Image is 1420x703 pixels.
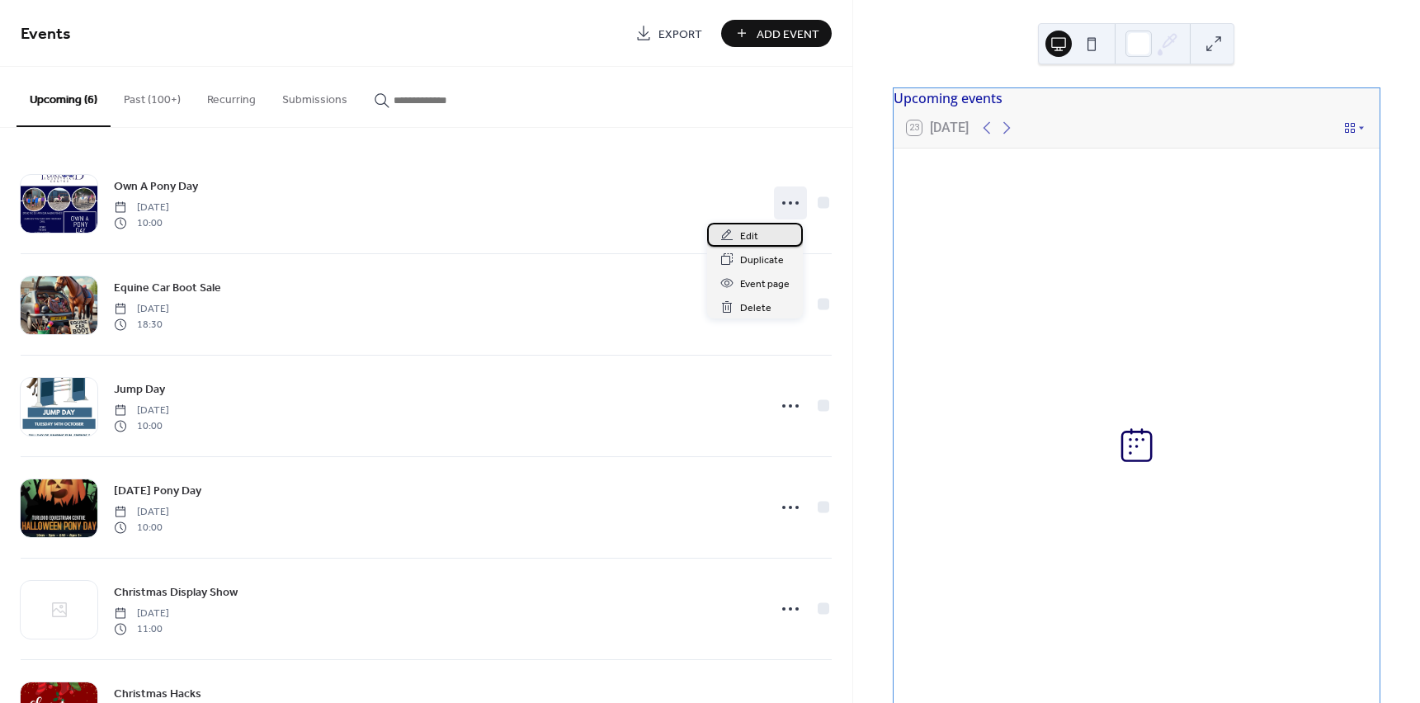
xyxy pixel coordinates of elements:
span: [DATE] [114,505,169,520]
button: Add Event [721,20,832,47]
a: Own A Pony Day [114,177,198,196]
button: Submissions [269,67,361,125]
span: 10:00 [114,418,169,433]
button: Upcoming (6) [17,67,111,127]
span: [DATE] Pony Day [114,483,201,500]
span: Jump Day [114,381,165,399]
a: Jump Day [114,380,165,399]
span: Christmas Hacks [114,686,201,703]
a: Export [623,20,715,47]
span: Edit [740,228,758,245]
span: Own A Pony Day [114,178,198,196]
span: Add Event [757,26,819,43]
span: 11:00 [114,621,169,636]
span: 10:00 [114,215,169,230]
a: Christmas Display Show [114,583,238,602]
span: Equine Car Boot Sale [114,280,221,297]
span: Export [658,26,702,43]
span: Duplicate [740,252,784,269]
div: Upcoming events [894,88,1380,108]
span: Event page [740,276,790,293]
span: [DATE] [114,201,169,215]
a: Equine Car Boot Sale [114,278,221,297]
span: Events [21,18,71,50]
span: Delete [740,300,771,317]
span: [DATE] [114,606,169,621]
button: Past (100+) [111,67,194,125]
span: [DATE] [114,403,169,418]
span: 18:30 [114,317,169,332]
a: Christmas Hacks [114,684,201,703]
span: Christmas Display Show [114,584,238,602]
a: [DATE] Pony Day [114,481,201,500]
span: [DATE] [114,302,169,317]
button: Recurring [194,67,269,125]
span: 10:00 [114,520,169,535]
